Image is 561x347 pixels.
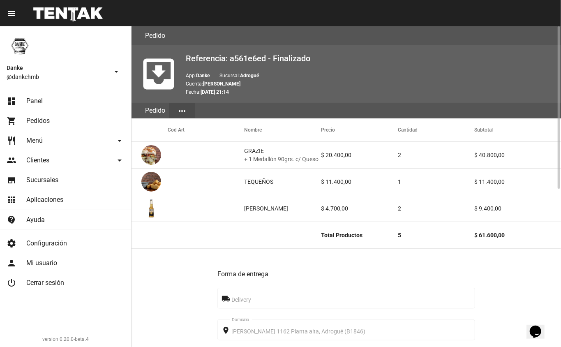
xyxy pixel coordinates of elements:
p: App: Sucursal: [186,72,554,80]
p: Fecha: [186,88,554,96]
mat-icon: more_horiz [177,106,187,116]
h3: Pedido [145,30,165,42]
img: 7dc5a339-0a40-4abb-8fd4-86d69fedae7a.jpg [141,172,161,192]
mat-header-cell: Subtotal [474,118,561,141]
mat-icon: people [7,155,16,165]
mat-icon: contact_support [7,215,16,225]
h3: Forma de entrega [217,268,475,280]
mat-icon: shopping_cart [7,116,16,126]
mat-cell: 5 [398,222,475,248]
mat-cell: $ 40.800,00 [474,142,561,168]
mat-icon: local_shipping [222,294,232,304]
mat-cell: 2 [398,142,475,168]
mat-cell: $ 4.700,00 [321,195,398,222]
mat-icon: arrow_drop_down [115,155,125,165]
mat-cell: 2 [398,195,475,222]
div: [PERSON_NAME] [245,204,289,213]
mat-header-cell: Precio [321,118,398,141]
span: Configuración [26,239,67,248]
mat-header-cell: Nombre [245,118,321,141]
b: Danke [196,73,210,79]
div: version 0.20.0-beta.4 [7,335,125,343]
img: 860b837f-3c5c-4f72-bd95-115b81c41df1.png [141,199,161,218]
mat-cell: $ 11.400,00 [321,169,398,195]
button: Elegir sección [169,103,195,118]
span: Ayuda [26,216,45,224]
mat-icon: dashboard [7,96,16,106]
mat-header-cell: Cantidad [398,118,475,141]
span: Sucursales [26,176,58,184]
mat-icon: person [7,258,16,268]
b: Adrogué [240,73,259,79]
span: Cerrar sesión [26,279,64,287]
mat-icon: menu [7,9,16,19]
mat-cell: 1 [398,169,475,195]
div: TEQUEÑOS [245,178,274,186]
span: Danke [7,63,108,73]
mat-cell: $ 20.400,00 [321,142,398,168]
div: Pedido [141,103,169,118]
span: Pedidos [26,117,50,125]
mat-icon: place [222,326,232,335]
p: Cuenta: [186,80,554,88]
iframe: chat widget [526,314,553,339]
img: 1d4517d0-56da-456b-81f5-6111ccf01445.png [7,33,33,59]
b: [PERSON_NAME] [203,81,240,87]
mat-icon: store [7,175,16,185]
mat-icon: power_settings_new [7,278,16,288]
span: Clientes [26,156,49,164]
span: Panel [26,97,43,105]
mat-cell: $ 61.600,00 [474,222,561,248]
img: 38231b67-3d95-44ab-94d1-b5e6824bbf5e.png [141,145,161,165]
h2: Referencia: a561e6ed - Finalizado [186,52,554,65]
mat-icon: arrow_drop_down [115,136,125,146]
mat-cell: Total Productos [321,222,398,248]
mat-icon: settings [7,238,16,248]
mat-icon: apps [7,195,16,205]
mat-header-cell: Cod Art [168,118,245,141]
span: + 1 Medallón 90grs. c/ Queso [245,155,319,163]
mat-icon: move_to_inbox [138,53,179,95]
mat-cell: $ 9.400,00 [474,195,561,222]
span: Mi usuario [26,259,57,267]
span: @dankehmb [7,73,108,81]
mat-icon: arrow_drop_down [111,67,121,76]
span: Menú [26,136,43,145]
div: GRAZIE [245,147,319,163]
mat-icon: restaurant [7,136,16,146]
b: [DATE] 21:14 [201,89,229,95]
span: Aplicaciones [26,196,63,204]
mat-cell: $ 11.400,00 [474,169,561,195]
